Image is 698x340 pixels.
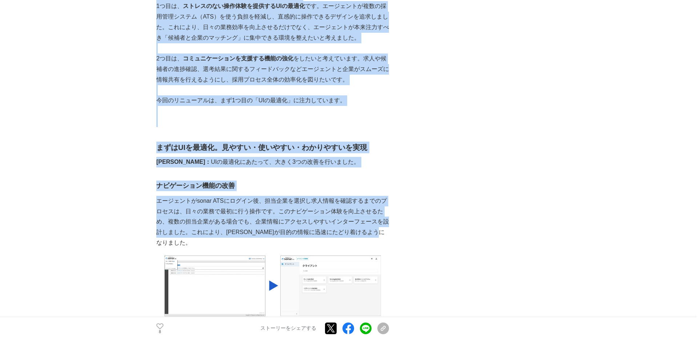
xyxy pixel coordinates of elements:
[156,157,389,167] p: UIの最適化にあたって、大きく3つの改善を行いました。
[156,142,389,153] h2: まずはUIを最適化。見やすい・使いやすい・わかりやすいを実現
[156,181,389,191] h3: ナビゲーション機能の改善
[156,159,211,165] strong: [PERSON_NAME]：
[156,54,389,85] p: 2つ目は、 をしたいと考えています。求人や候補者の進捗確認、選考結果に関するフィードバックなどエージェントと企業がスムーズに情報共有を行えるようにし、採用プロセス全体の効率化を図りたいです。
[156,330,164,334] p: 8
[260,325,316,332] p: ストーリーをシェアする
[156,196,389,248] p: エージェントがsonar ATSにログイン後、担当企業を選択し求人情報を確認するまでのプロセスは、日々の業務で最初に行う操作です。このナビゲーション体験を向上させるため、複数の担当企業がある場合...
[183,55,293,62] strong: コミュニケーションを支援する機能の強化
[183,3,305,9] strong: ストレスのない操作体験を提供するUIの最適化
[156,1,389,43] p: 1つ目は、 です。エージェントが複数の採用管理システム（ATS）を使う負担を軽減し、直感的に操作できるデザインを追求しました。これにより、日々の業務効率を向上させるだけでなく、エージェントが本来...
[156,95,389,106] p: 今回のリニューアルは、まず1つ目の「UIの最適化」に注力しています。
